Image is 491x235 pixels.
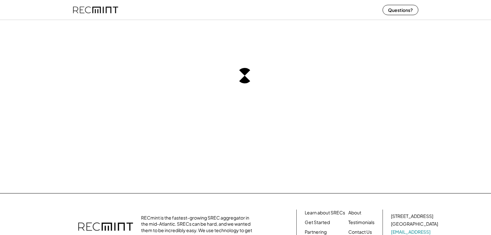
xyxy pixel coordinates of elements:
a: About [348,210,361,216]
a: Get Started [305,219,330,226]
button: Questions? [383,5,418,15]
div: [STREET_ADDRESS] [391,213,433,220]
a: Learn about SRECs [305,210,345,216]
a: Testimonials [348,219,374,226]
div: [GEOGRAPHIC_DATA] [391,221,438,227]
img: recmint-logotype%403x%20%281%29.jpeg [73,1,118,18]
